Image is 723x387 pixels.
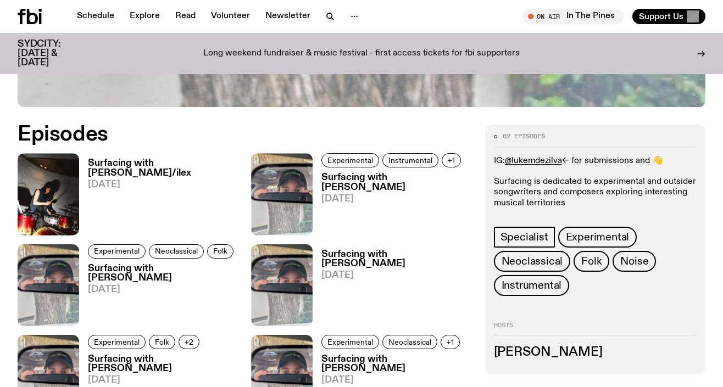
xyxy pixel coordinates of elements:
button: +1 [441,335,460,349]
span: Instrumental [502,279,562,291]
a: Folk [574,251,609,272]
a: Volunteer [204,9,257,24]
span: Support Us [639,12,683,21]
a: Surfacing with [PERSON_NAME][DATE] [313,173,471,235]
span: Folk [155,338,169,346]
span: Folk [581,255,602,267]
img: Image by Billy Zammit [18,153,79,235]
a: Experimental [321,153,379,167]
span: 62 episodes [503,133,545,139]
h3: Surfacing with [PERSON_NAME]/ilex [88,159,238,177]
span: Experimental [327,156,373,165]
a: Experimental [321,335,379,349]
span: +1 [448,156,455,165]
p: Long weekend fundraiser & music festival - first access tickets for fbi supporters [203,49,520,59]
a: Surfacing with [PERSON_NAME][DATE] [313,250,471,326]
h3: Surfacing with [PERSON_NAME] [321,250,471,268]
a: Neoclassical [149,244,204,259]
a: Instrumental [382,153,438,167]
h3: Surfacing with [PERSON_NAME] [321,355,471,373]
a: Neoclassical [382,335,437,349]
a: @lukemdezilva [505,156,562,165]
a: Experimental [88,244,146,259]
a: Schedule [70,9,121,24]
span: Neoclassical [155,247,198,255]
a: Instrumental [494,275,570,296]
a: Explore [123,9,166,24]
span: +1 [447,338,454,346]
span: [DATE] [321,271,471,280]
a: Specialist [494,227,555,248]
span: [DATE] [88,285,238,294]
h3: Surfacing with [PERSON_NAME] [321,173,471,192]
h2: Hosts [494,322,697,335]
span: Folk [213,247,227,255]
a: Noise [613,251,656,272]
h3: Surfacing with [PERSON_NAME] [88,264,238,283]
button: On AirIn The Pines [522,9,624,24]
a: Neoclassical [494,251,571,272]
h3: Surfacing with [PERSON_NAME] [88,355,238,373]
span: Specialist [500,231,548,243]
p: IG: <- for submissions and 👋 Surfacing is dedicated to experimental and outsider songwriters and ... [494,156,697,209]
span: [DATE] [88,180,238,189]
span: +2 [185,338,193,346]
span: [DATE] [321,375,471,385]
a: Surfacing with [PERSON_NAME]/ilex[DATE] [79,159,238,235]
a: Newsletter [259,9,317,24]
button: Support Us [632,9,705,24]
span: Experimental [566,231,630,243]
a: Experimental [558,227,637,248]
span: [DATE] [321,194,471,204]
a: Surfacing with [PERSON_NAME][DATE] [79,264,238,326]
button: +1 [442,153,461,167]
a: Experimental [88,335,146,349]
span: Experimental [327,338,373,346]
span: Instrumental [388,156,432,165]
a: Folk [149,335,175,349]
span: [DATE] [88,375,238,385]
span: Experimental [94,338,140,346]
a: Folk [207,244,233,259]
h3: SYDCITY: [DATE] & [DATE] [18,40,88,68]
h3: [PERSON_NAME] [494,346,697,358]
h2: Episodes [18,125,472,144]
span: Neoclassical [388,338,431,346]
button: +2 [179,335,199,349]
span: Neoclassical [502,255,563,267]
a: Read [169,9,202,24]
span: Noise [620,255,648,267]
span: Experimental [94,247,140,255]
